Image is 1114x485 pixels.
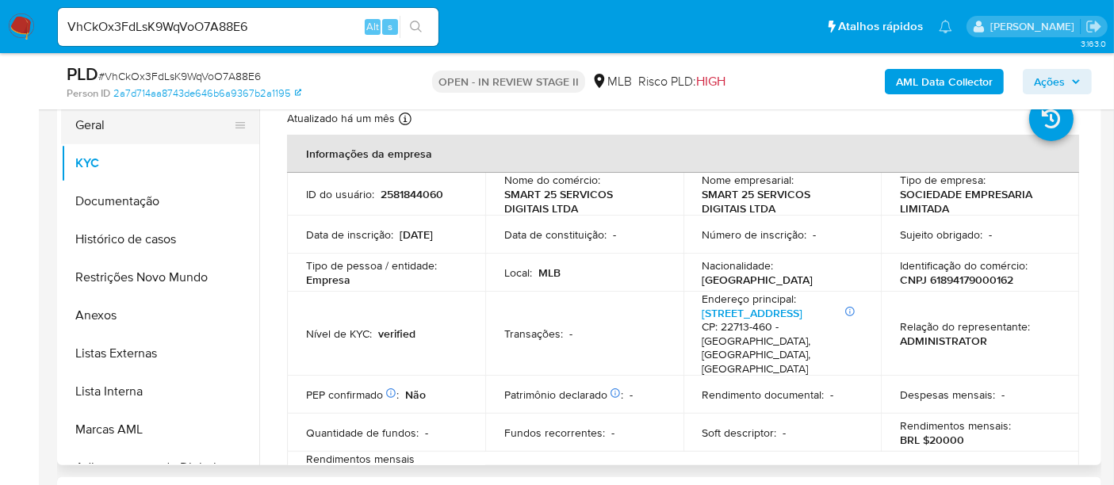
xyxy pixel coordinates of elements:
[381,187,443,201] p: 2581844060
[900,388,995,402] p: Despesas mensais :
[702,187,856,216] p: SMART 25 SERVICOS DIGITAIS LTDA
[939,20,952,33] a: Notificações
[400,227,433,242] p: [DATE]
[58,17,438,37] input: Pesquise usuários ou casos...
[61,258,259,296] button: Restrições Novo Mundo
[405,388,426,402] p: Não
[366,19,379,34] span: Alt
[638,73,725,90] span: Risco PLD:
[504,388,623,402] p: Patrimônio declarado :
[67,61,98,86] b: PLD
[831,388,834,402] p: -
[1023,69,1092,94] button: Ações
[900,173,986,187] p: Tipo de empresa :
[61,372,259,411] button: Lista Interna
[61,106,247,144] button: Geral
[1081,37,1106,50] span: 3.163.0
[504,265,532,280] p: Local :
[306,388,399,402] p: PEP confirmado :
[702,227,807,242] p: Número de inscrição :
[900,433,964,447] p: BRL $20000
[900,227,982,242] p: Sujeito obrigado :
[569,327,572,341] p: -
[591,73,632,90] div: MLB
[538,265,561,280] p: MLB
[400,16,432,38] button: search-icon
[611,426,614,440] p: -
[702,273,813,287] p: [GEOGRAPHIC_DATA]
[378,327,415,341] p: verified
[1085,18,1102,35] a: Sair
[702,320,856,376] h4: CP: 22713-460 - [GEOGRAPHIC_DATA], [GEOGRAPHIC_DATA], [GEOGRAPHIC_DATA]
[306,273,350,287] p: Empresa
[838,18,923,35] span: Atalhos rápidos
[287,135,1079,173] th: Informações da empresa
[885,69,1004,94] button: AML Data Collector
[504,187,658,216] p: SMART 25 SERVICOS DIGITAIS LTDA
[425,426,428,440] p: -
[306,327,372,341] p: Nível de KYC :
[896,69,993,94] b: AML Data Collector
[61,182,259,220] button: Documentação
[900,319,1030,334] p: Relação do representante :
[306,258,437,273] p: Tipo de pessoa / entidade :
[613,227,616,242] p: -
[504,327,563,341] p: Transações :
[61,220,259,258] button: Histórico de casos
[900,273,1013,287] p: CNPJ 61894179000162
[1001,388,1005,402] p: -
[61,411,259,449] button: Marcas AML
[702,305,803,321] a: [STREET_ADDRESS]
[61,296,259,334] button: Anexos
[900,187,1054,216] p: SOCIEDADE EMPRESARIA LIMITADA
[702,258,774,273] p: Nacionalidade :
[900,418,1011,433] p: Rendimentos mensais :
[306,227,393,242] p: Data de inscrição :
[504,426,605,440] p: Fundos recorrentes :
[504,173,600,187] p: Nome do comércio :
[702,173,794,187] p: Nome empresarial :
[67,86,110,101] b: Person ID
[783,426,787,440] p: -
[990,19,1080,34] p: erico.trevizan@mercadopago.com.br
[989,227,992,242] p: -
[504,227,607,242] p: Data de constituição :
[702,388,825,402] p: Rendimento documental :
[287,111,395,126] p: Atualizado há um mês
[306,452,466,480] p: Rendimentos mensais (Companhia) :
[702,426,777,440] p: Soft descriptor :
[388,19,392,34] span: s
[900,258,1028,273] p: Identificação do comércio :
[61,334,259,372] button: Listas Externas
[630,388,633,402] p: -
[113,86,301,101] a: 2a7d714aa8743de646b6a9367b2a1195
[306,426,419,440] p: Quantidade de fundos :
[98,68,261,84] span: # VhCkOx3FdLsK9WqVoO7A88E6
[702,292,797,306] p: Endereço principal :
[1034,69,1065,94] span: Ações
[61,144,259,182] button: KYC
[306,187,374,201] p: ID do usuário :
[696,72,725,90] span: HIGH
[432,71,585,93] p: OPEN - IN REVIEW STAGE II
[900,334,987,348] p: ADMINISTRATOR
[813,227,817,242] p: -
